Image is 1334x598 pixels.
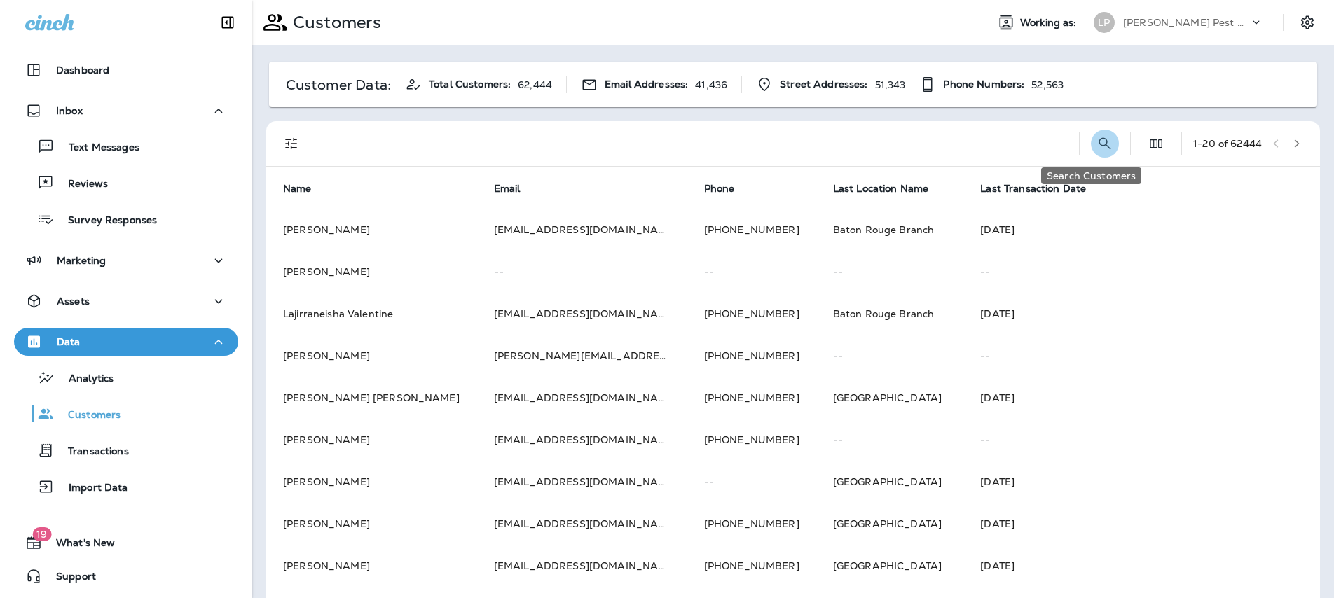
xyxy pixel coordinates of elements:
span: What's New [42,537,115,554]
button: Edit Fields [1142,130,1170,158]
p: -- [980,434,1303,445]
p: Survey Responses [54,214,157,228]
p: Dashboard [56,64,109,76]
span: Support [42,571,96,587]
td: [EMAIL_ADDRESS][DOMAIN_NAME] [477,545,687,587]
button: Data [14,328,238,356]
p: Reviews [54,178,108,191]
button: Support [14,562,238,590]
button: Assets [14,287,238,315]
p: Analytics [55,373,114,386]
p: -- [980,350,1303,361]
p: Import Data [55,482,128,495]
p: Text Messages [55,141,139,155]
td: [PHONE_NUMBER] [687,293,816,335]
p: -- [980,266,1303,277]
span: Phone [704,183,735,195]
span: Name [283,182,330,195]
button: Import Data [14,472,238,501]
span: Phone [704,182,753,195]
td: [DATE] [963,545,1320,587]
td: [PHONE_NUMBER] [687,377,816,419]
button: Analytics [14,363,238,392]
p: Inbox [56,105,83,116]
td: [PERSON_NAME][EMAIL_ADDRESS][DOMAIN_NAME] [477,335,687,377]
p: -- [833,434,947,445]
p: 52,563 [1031,79,1064,90]
td: [PHONE_NUMBER] [687,209,816,251]
p: 41,436 [695,79,727,90]
span: [GEOGRAPHIC_DATA] [833,475,942,488]
div: LP [1094,12,1115,33]
p: 62,444 [518,79,552,90]
p: Marketing [57,255,106,266]
span: [GEOGRAPHIC_DATA] [833,391,942,404]
td: [PHONE_NUMBER] [687,503,816,545]
p: -- [833,350,947,361]
button: Transactions [14,436,238,465]
span: Baton Rouge Branch [833,307,935,320]
span: Email [494,182,539,195]
span: Last Transaction Date [980,183,1086,195]
p: -- [494,266,671,277]
span: [GEOGRAPHIC_DATA] [833,559,942,572]
td: [EMAIL_ADDRESS][DOMAIN_NAME] [477,503,687,545]
div: Search Customers [1041,167,1141,184]
p: Data [57,336,81,347]
p: -- [704,476,799,487]
td: [DATE] [963,209,1320,251]
button: Dashboard [14,56,238,84]
p: Assets [57,295,90,307]
p: -- [833,266,947,277]
span: Email Addresses: [605,78,688,90]
button: Reviews [14,168,238,197]
button: Filters [277,130,305,158]
td: [PERSON_NAME] [266,209,477,251]
span: Email [494,183,521,195]
button: Collapse Sidebar [208,8,247,36]
td: [PERSON_NAME] [266,419,477,461]
span: Last Location Name [833,182,947,195]
td: [PERSON_NAME] [266,461,477,503]
td: [EMAIL_ADDRESS][DOMAIN_NAME] [477,377,687,419]
p: 51,343 [875,79,906,90]
td: [DATE] [963,461,1320,503]
td: [PERSON_NAME] [266,251,477,293]
span: [GEOGRAPHIC_DATA] [833,517,942,530]
td: [PERSON_NAME] [PERSON_NAME] [266,377,477,419]
span: Phone Numbers: [943,78,1024,90]
button: Inbox [14,97,238,125]
td: [DATE] [963,377,1320,419]
span: Last Transaction Date [980,182,1104,195]
p: Customers [287,12,381,33]
div: 1 - 20 of 62444 [1193,138,1262,149]
td: [PHONE_NUMBER] [687,419,816,461]
p: Customers [54,409,121,422]
p: Transactions [54,445,129,459]
button: Survey Responses [14,204,238,234]
span: 19 [32,527,51,541]
button: 19What's New [14,529,238,557]
span: Street Addresses: [780,78,867,90]
p: -- [704,266,799,277]
span: Total Customers: [429,78,511,90]
td: [EMAIL_ADDRESS][DOMAIN_NAME] [477,419,687,461]
td: Lajirraneisha Valentine [266,293,477,335]
span: Name [283,183,312,195]
button: Settings [1295,10,1320,35]
td: [EMAIL_ADDRESS][DOMAIN_NAME] [477,293,687,335]
button: Marketing [14,246,238,274]
button: Search Customers [1091,130,1119,158]
td: [EMAIL_ADDRESS][DOMAIN_NAME] [477,209,687,251]
td: [PERSON_NAME] [266,335,477,377]
td: [DATE] [963,503,1320,545]
td: [PHONE_NUMBER] [687,545,816,587]
span: Last Location Name [833,183,929,195]
p: Customer Data: [286,79,391,90]
td: [PERSON_NAME] [266,503,477,545]
button: Customers [14,399,238,429]
span: Baton Rouge Branch [833,223,935,236]
button: Text Messages [14,132,238,161]
td: [DATE] [963,293,1320,335]
td: [PERSON_NAME] [266,545,477,587]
